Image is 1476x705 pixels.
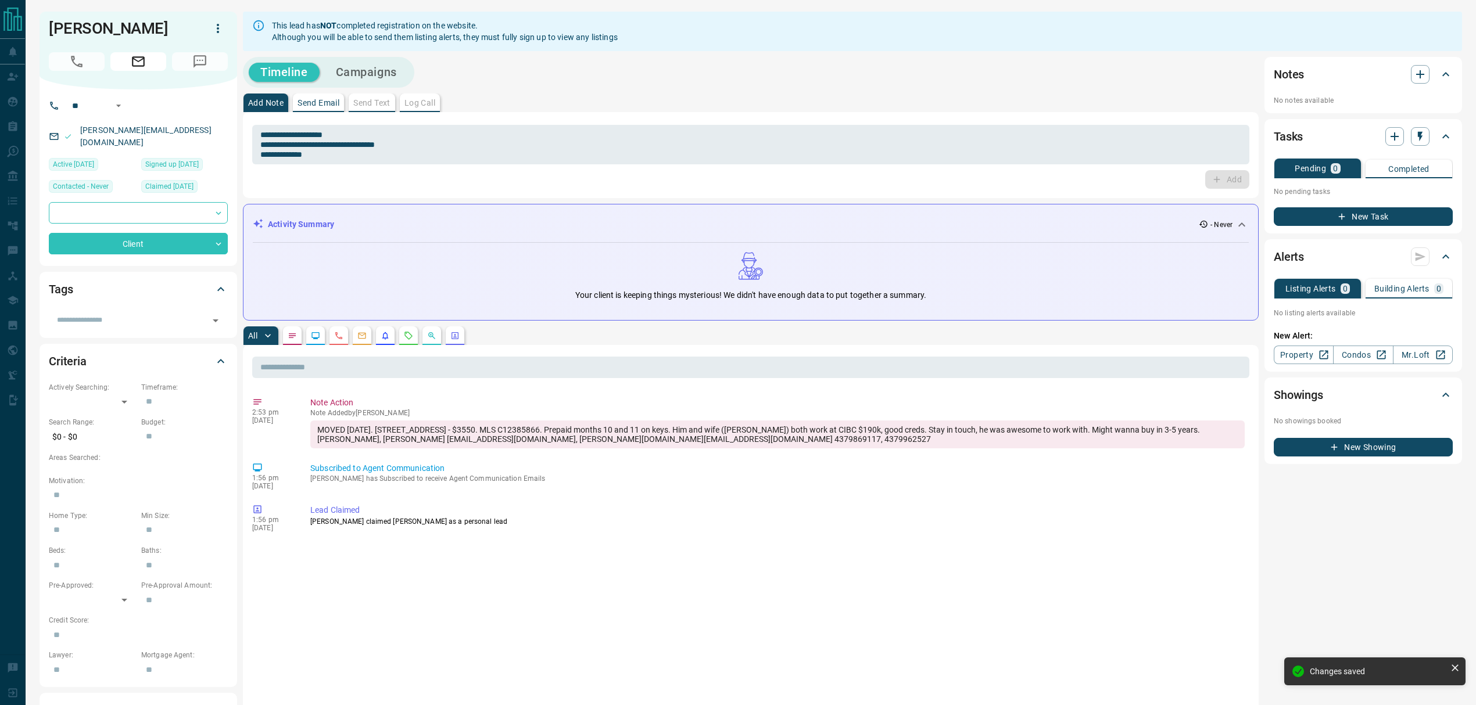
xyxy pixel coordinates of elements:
[112,99,126,113] button: Open
[145,181,194,192] span: Claimed [DATE]
[172,52,228,71] span: No Number
[1274,95,1453,106] p: No notes available
[310,409,1245,417] p: Note Added by [PERSON_NAME]
[310,516,1245,527] p: [PERSON_NAME] claimed [PERSON_NAME] as a personal lead
[141,510,228,521] p: Min Size:
[1274,308,1453,318] p: No listing alerts available
[357,331,367,340] svg: Emails
[288,331,297,340] svg: Notes
[310,397,1245,409] p: Note Action
[450,331,460,340] svg: Agent Actions
[49,650,135,660] p: Lawyer:
[310,474,1245,483] p: [PERSON_NAME] has Subscribed to receive Agent Communication Emails
[1274,247,1304,266] h2: Alerts
[1210,220,1233,230] p: - Never
[49,158,135,174] div: Sat Sep 13 2025
[49,452,228,463] p: Areas Searched:
[49,275,228,303] div: Tags
[310,462,1245,474] p: Subscribed to Agent Communication
[1333,346,1393,364] a: Condos
[49,347,228,375] div: Criteria
[427,331,436,340] svg: Opportunities
[49,233,228,254] div: Client
[252,516,293,524] p: 1:56 pm
[207,312,224,329] button: Open
[49,352,87,371] h2: Criteria
[1274,330,1453,342] p: New Alert:
[320,21,336,30] strong: NOT
[252,482,293,490] p: [DATE]
[1285,285,1336,293] p: Listing Alerts
[252,474,293,482] p: 1:56 pm
[260,130,1241,160] textarea: To enrich screen reader interactions, please activate Accessibility in Grammarly extension settings
[1310,667,1446,676] div: Changes saved
[49,476,228,486] p: Motivation:
[248,99,284,107] p: Add Note
[404,331,413,340] svg: Requests
[1274,65,1304,84] h2: Notes
[49,615,228,625] p: Credit Score:
[49,545,135,556] p: Beds:
[141,650,228,660] p: Mortgage Agent:
[141,580,228,591] p: Pre-Approval Amount:
[1274,416,1453,426] p: No showings booked
[141,382,228,393] p: Timeframe:
[1274,346,1334,364] a: Property
[334,331,343,340] svg: Calls
[1274,438,1453,456] button: New Showing
[1343,285,1348,293] p: 0
[381,331,390,340] svg: Listing Alerts
[298,99,339,107] p: Send Email
[49,427,135,447] p: $0 - $0
[1388,165,1430,173] p: Completed
[249,63,320,82] button: Timeline
[49,510,135,521] p: Home Type:
[1274,381,1453,409] div: Showings
[311,331,320,340] svg: Lead Browsing Activity
[49,382,135,393] p: Actively Searching:
[141,180,228,196] div: Sat Sep 13 2025
[141,158,228,174] div: Sat Sep 13 2025
[49,417,135,427] p: Search Range:
[64,132,72,141] svg: Email Valid
[141,545,228,556] p: Baths:
[53,181,109,192] span: Contacted - Never
[324,63,409,82] button: Campaigns
[1274,183,1453,200] p: No pending tasks
[110,52,166,71] span: Email
[253,214,1249,235] div: Activity Summary- Never
[141,417,228,427] p: Budget:
[1274,60,1453,88] div: Notes
[310,420,1245,448] div: MOVED [DATE]. [STREET_ADDRESS] - $3550. MLS C12385866. Prepaid months 10 and 11 on keys. Him and ...
[1274,243,1453,271] div: Alerts
[252,524,293,532] p: [DATE]
[252,408,293,416] p: 2:53 pm
[310,504,1245,516] p: Lead Claimed
[252,416,293,425] p: [DATE]
[575,289,926,301] p: Your client is keeping things mysterious! We didn't have enough data to put together a summary.
[1295,164,1326,172] p: Pending
[49,52,105,71] span: No Number
[49,580,135,591] p: Pre-Approved:
[53,159,94,170] span: Active [DATE]
[49,280,73,298] h2: Tags
[1393,346,1453,364] a: Mr.Loft
[272,15,618,48] div: This lead has completed registration on the website. Although you will be able to send them listi...
[1274,386,1323,404] h2: Showings
[1436,285,1441,293] p: 0
[49,19,191,38] h1: [PERSON_NAME]
[1333,164,1338,172] p: 0
[248,332,257,340] p: All
[1274,127,1303,146] h2: Tasks
[268,218,334,231] p: Activity Summary
[1274,123,1453,150] div: Tasks
[1274,207,1453,226] button: New Task
[145,159,199,170] span: Signed up [DATE]
[1374,285,1430,293] p: Building Alerts
[80,125,212,147] a: [PERSON_NAME][EMAIL_ADDRESS][DOMAIN_NAME]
